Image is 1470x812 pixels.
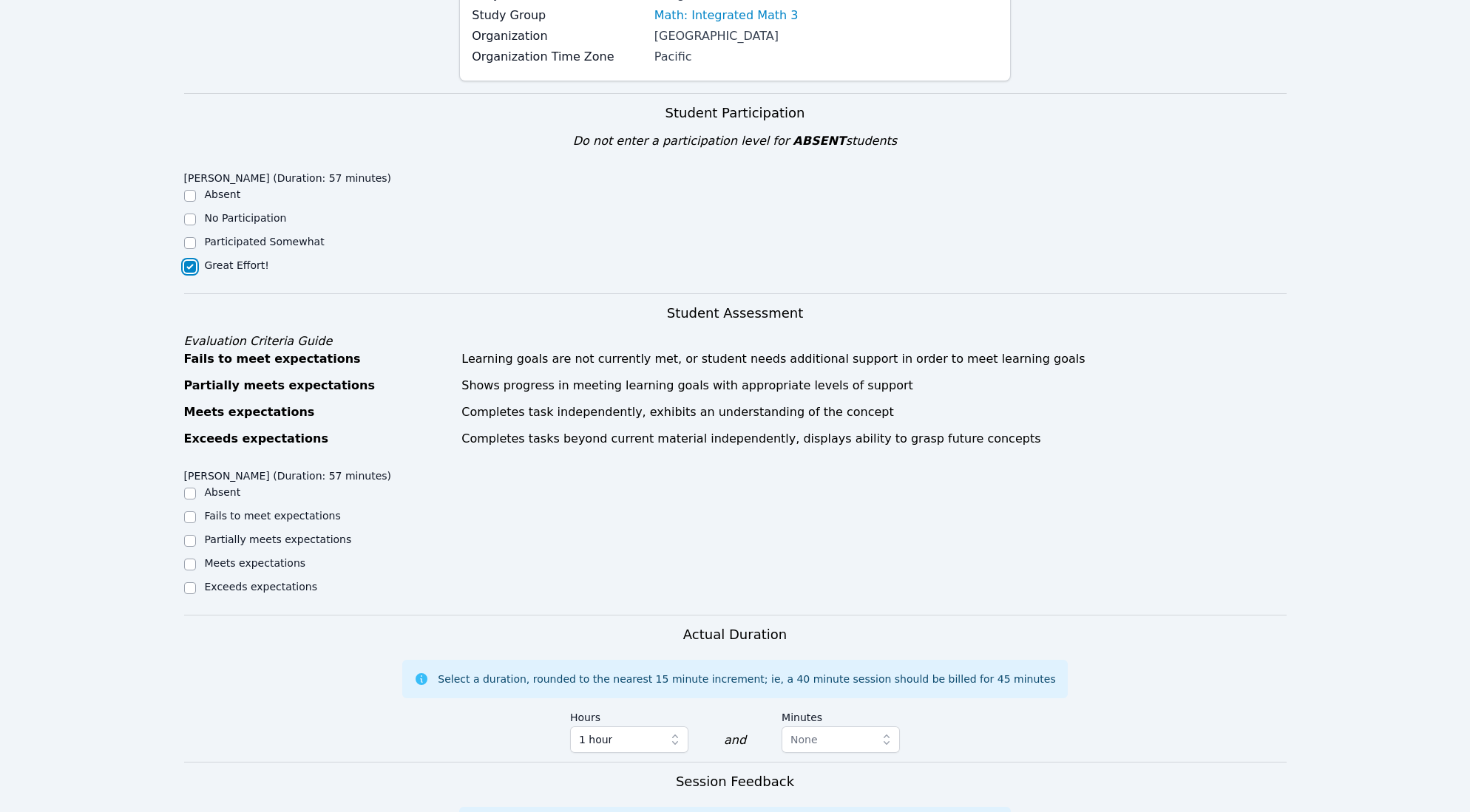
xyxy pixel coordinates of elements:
[782,726,900,753] button: None
[790,734,818,746] span: None
[184,165,392,187] legend: [PERSON_NAME] (Duration: 57 minutes)
[184,103,1287,123] h3: Student Participation
[676,771,794,792] h3: Session Feedback
[579,731,612,748] span: 1 hour
[205,557,306,569] label: Meets expectations
[461,403,1286,421] div: Completes task independently, exhibits an understanding of the concept
[184,132,1287,150] div: Do not enter a participation level for students
[205,486,241,498] label: Absent
[570,704,688,726] label: Hours
[205,581,317,593] label: Exceeds expectations
[472,7,646,24] label: Study Group
[782,704,900,726] label: Minutes
[724,731,746,749] div: and
[472,48,646,66] label: Organization Time Zone
[461,430,1286,448] div: Completes tasks beyond current material independently, displays ability to grasp future concepts
[205,236,325,248] label: Participated Somewhat
[184,303,1287,324] h3: Student Assessment
[184,332,1287,350] div: Evaluation Criteria Guide
[472,27,646,45] label: Organization
[205,259,269,271] label: Great Effort!
[184,350,453,368] div: Fails to meet expectations
[184,430,453,448] div: Exceeds expectations
[683,624,787,645] h3: Actual Duration
[205,533,352,545] label: Partially meets expectations
[205,510,341,522] label: Fails to meet expectations
[438,672,1055,686] div: Select a duration, rounded to the nearest 15 minute increment; ie, a 40 minute session should be ...
[654,7,799,24] a: Math: Integrated Math 3
[461,377,1286,395] div: Shows progress in meeting learning goals with appropriate levels of support
[184,377,453,395] div: Partially meets expectations
[654,48,998,66] div: Pacific
[184,463,392,485] legend: [PERSON_NAME] (Duration: 57 minutes)
[461,350,1286,368] div: Learning goals are not currently met, or student needs additional support in order to meet learni...
[184,403,453,421] div: Meets expectations
[570,726,688,753] button: 1 hour
[654,27,998,45] div: [GEOGRAPHIC_DATA]
[205,212,287,224] label: No Participation
[793,134,845,148] span: ABSENT
[205,188,241,200] label: Absent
